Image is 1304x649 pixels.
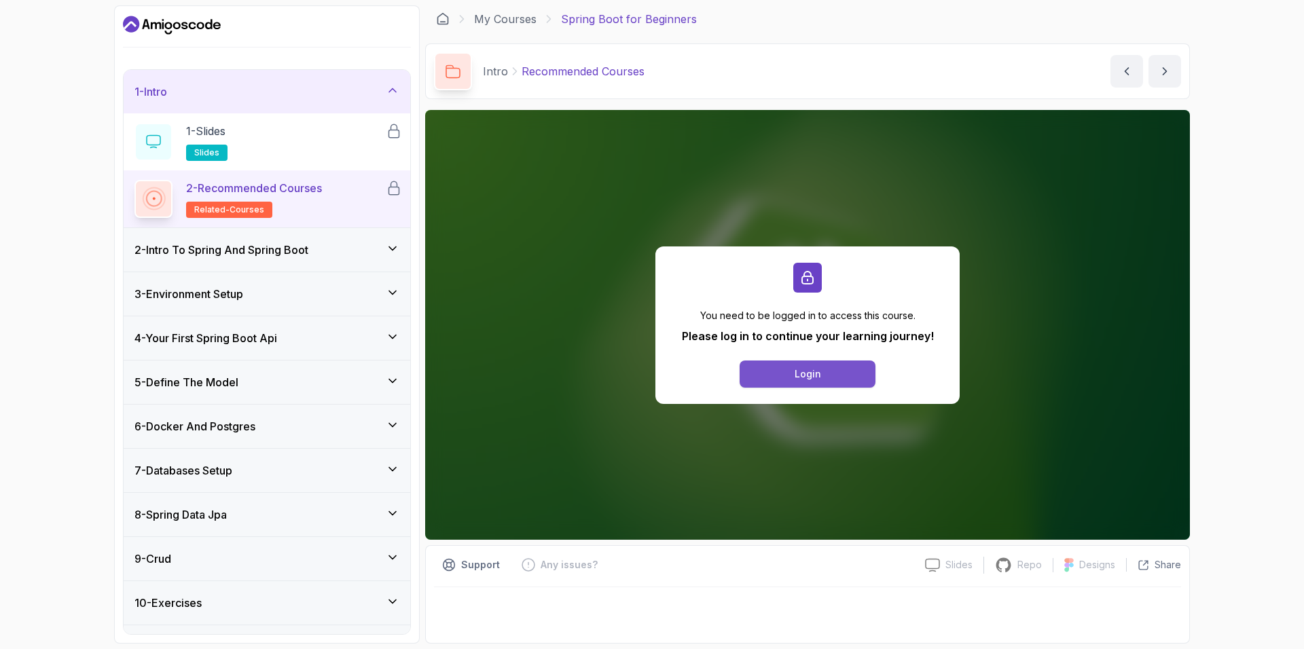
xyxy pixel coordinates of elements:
[134,551,171,567] h3: 9 - Crud
[124,493,410,536] button: 8-Spring Data Jpa
[134,374,238,390] h3: 5 - Define The Model
[434,554,508,576] button: Support button
[1148,55,1181,88] button: next content
[474,11,537,27] a: My Courses
[124,272,410,316] button: 3-Environment Setup
[1155,558,1181,572] p: Share
[124,316,410,360] button: 4-Your First Spring Boot Api
[1110,55,1143,88] button: previous content
[134,595,202,611] h3: 10 - Exercises
[561,11,697,27] p: Spring Boot for Beginners
[194,204,264,215] span: related-courses
[124,70,410,113] button: 1-Intro
[436,12,450,26] a: Dashboard
[483,63,508,79] p: Intro
[1017,558,1042,572] p: Repo
[194,147,219,158] span: slides
[134,286,243,302] h3: 3 - Environment Setup
[124,228,410,272] button: 2-Intro To Spring And Spring Boot
[682,309,934,322] p: You need to be logged in to access this course.
[134,418,255,434] h3: 6 - Docker And Postgres
[124,537,410,580] button: 9-Crud
[124,449,410,492] button: 7-Databases Setup
[134,506,227,523] h3: 8 - Spring Data Jpa
[945,558,973,572] p: Slides
[134,330,277,346] h3: 4 - Your First Spring Boot Api
[123,14,221,36] a: Dashboard
[1126,558,1181,572] button: Share
[541,558,598,572] p: Any issues?
[124,405,410,448] button: 6-Docker And Postgres
[461,558,500,572] p: Support
[186,123,225,139] p: 1 - Slides
[186,180,322,196] p: 2 - Recommended Courses
[740,360,875,388] button: Login
[134,242,308,258] h3: 2 - Intro To Spring And Spring Boot
[134,180,399,218] button: 2-Recommended Coursesrelated-courses
[134,123,399,161] button: 1-Slidesslides
[134,84,167,100] h3: 1 - Intro
[795,367,821,381] div: Login
[134,462,232,479] h3: 7 - Databases Setup
[124,581,410,625] button: 10-Exercises
[682,328,934,344] p: Please log in to continue your learning journey!
[522,63,645,79] p: Recommended Courses
[124,360,410,404] button: 5-Define The Model
[1079,558,1115,572] p: Designs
